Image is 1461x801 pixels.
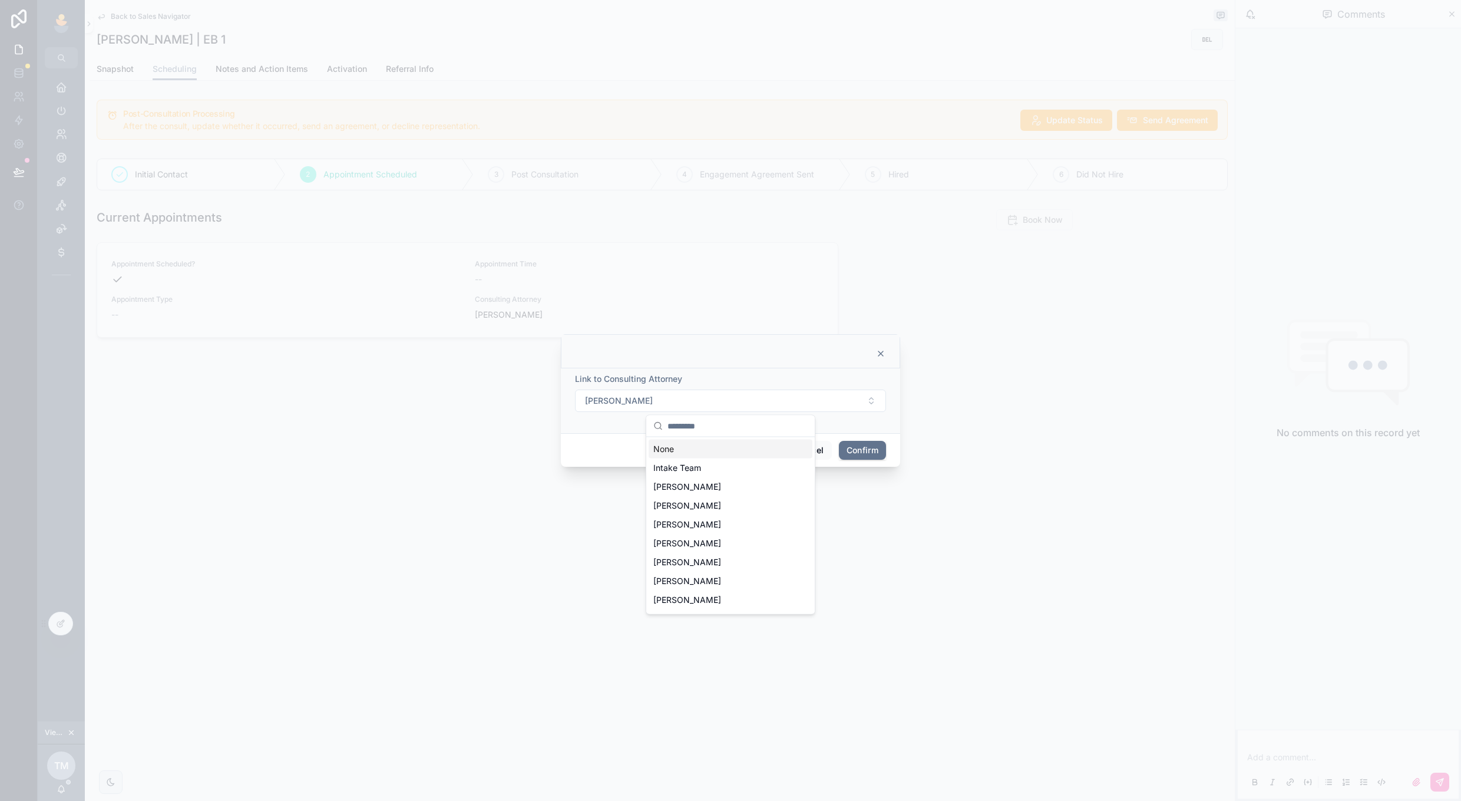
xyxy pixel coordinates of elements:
span: [PERSON_NAME] [653,481,721,493]
span: [PERSON_NAME] [653,538,721,549]
div: Suggestions [646,437,815,614]
span: [PERSON_NAME] [653,519,721,530]
span: [PERSON_NAME] [585,395,653,407]
span: [PERSON_NAME] [653,575,721,587]
span: [PERSON_NAME] [653,500,721,512]
span: Intake Team [653,462,701,474]
span: [PERSON_NAME] [653,556,721,568]
button: Confirm [839,441,886,460]
span: Link to Consulting Attorney [575,374,682,384]
button: Select Button [575,390,886,412]
span: [PERSON_NAME] [653,613,721,625]
div: None [649,440,812,459]
span: [PERSON_NAME] [653,594,721,606]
